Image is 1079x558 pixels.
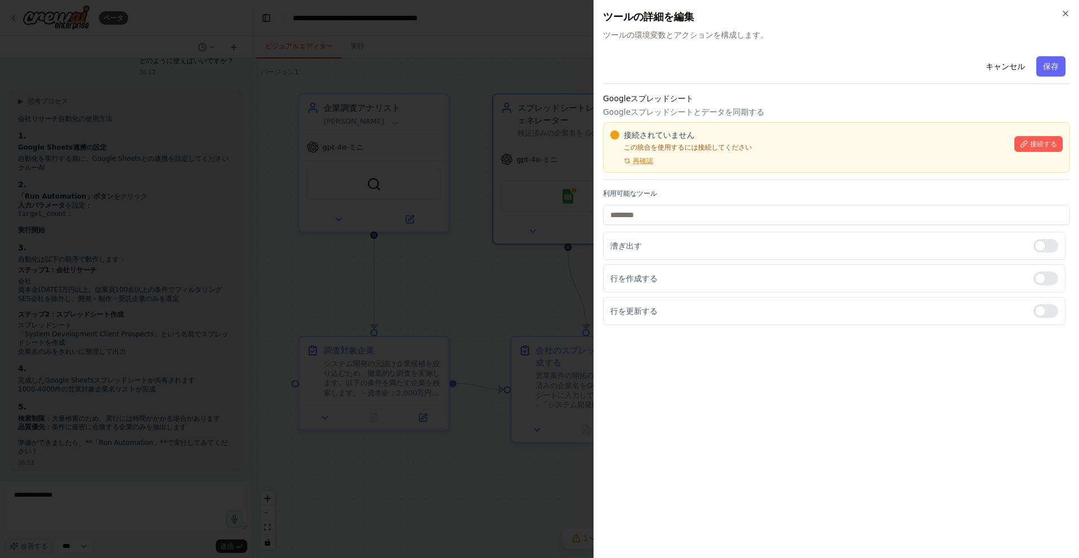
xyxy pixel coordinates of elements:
font: 再確認 [633,157,653,165]
button: 接続する [1014,136,1063,152]
font: Googleスプレッドシートとデータを同期する [603,107,764,116]
font: 接続されていません [624,130,695,139]
button: 保存 [1036,56,1066,76]
font: Googleスプレッドシート [603,94,693,103]
font: ツールの環境変数とアクションを構成します。 [603,30,768,39]
button: 再確認 [610,156,653,165]
font: 保存 [1043,62,1059,71]
font: 行を作成する [610,274,658,283]
font: キャンセル [986,62,1025,71]
font: この統合を使用するには接続してください [624,143,752,151]
font: 利用可能なツール [603,190,657,197]
font: 行を更新する [610,307,658,316]
font: 接続する [1030,140,1057,148]
font: ツールの詳細を編集 [603,11,694,22]
button: キャンセル [979,56,1032,76]
font: 漕ぎ出す [610,241,642,250]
